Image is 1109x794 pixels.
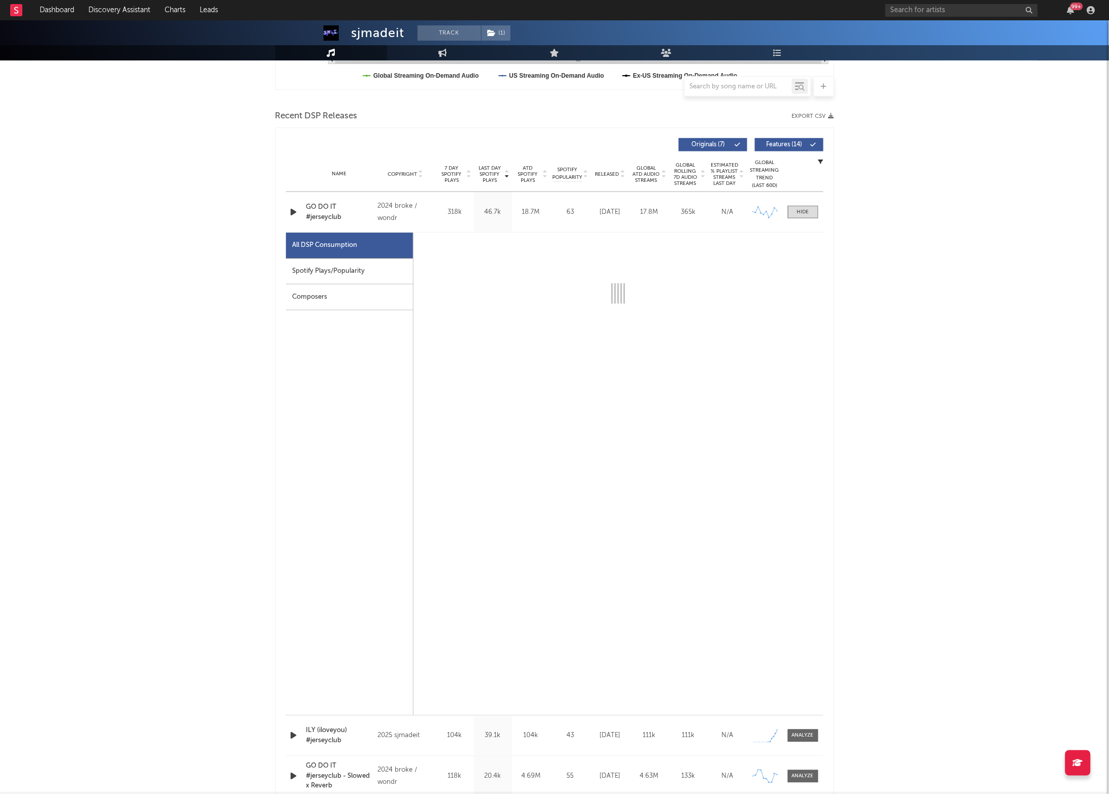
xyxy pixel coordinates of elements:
[286,233,413,259] div: All DSP Consumption
[711,162,739,186] span: Estimated % Playlist Streams Last Day
[481,25,511,41] span: ( 1 )
[377,200,433,225] div: 2024 broke / wondr
[595,171,619,177] span: Released
[632,207,667,217] div: 17.8M
[377,765,433,789] div: 2024 broke / wondr
[632,772,667,782] div: 4.63M
[685,83,792,91] input: Search by song name or URL
[792,113,834,119] button: Export CSV
[553,207,588,217] div: 63
[438,165,465,183] span: 7 Day Spotify Plays
[352,25,405,41] div: sjmadeit
[750,159,780,189] div: Global Streaming Trend (Last 60D)
[711,731,745,741] div: N/A
[293,239,358,251] div: All DSP Consumption
[711,207,745,217] div: N/A
[373,72,479,79] text: Global Streaming On-Demand Audio
[632,731,667,741] div: 111k
[477,772,510,782] div: 20.4k
[672,731,706,741] div: 111k
[515,772,548,782] div: 4.69M
[885,4,1038,17] input: Search for artists
[515,165,542,183] span: ATD Spotify Plays
[477,731,510,741] div: 39.1k
[438,207,471,217] div: 318k
[286,259,413,284] div: Spotify Plays/Popularity
[1067,6,1074,14] button: 99+
[477,207,510,217] div: 46.7k
[685,142,732,148] span: Originals ( 7 )
[553,731,588,741] div: 43
[762,142,808,148] span: Features ( 14 )
[632,165,660,183] span: Global ATD Audio Streams
[593,731,627,741] div: [DATE]
[306,761,373,791] a: GO DO IT #jerseyclub - Slowed x Reverb
[377,730,433,742] div: 2025 sjmadeit
[672,772,706,782] div: 133k
[755,138,823,151] button: Features(14)
[438,731,471,741] div: 104k
[275,110,358,122] span: Recent DSP Releases
[633,72,738,79] text: Ex-US Streaming On-Demand Audio
[388,171,417,177] span: Copyright
[477,165,503,183] span: Last Day Spotify Plays
[672,162,700,186] span: Global Rolling 7D Audio Streams
[509,72,604,79] text: US Streaming On-Demand Audio
[482,25,511,41] button: (1)
[286,284,413,310] div: Composers
[672,207,706,217] div: 365k
[418,25,481,41] button: Track
[553,772,588,782] div: 55
[438,772,471,782] div: 118k
[1070,3,1083,10] div: 99 +
[679,138,747,151] button: Originals(7)
[593,207,627,217] div: [DATE]
[306,202,373,222] a: GO DO IT #jerseyclub
[552,166,582,181] span: Spotify Popularity
[515,731,548,741] div: 104k
[593,772,627,782] div: [DATE]
[515,207,548,217] div: 18.7M
[711,772,745,782] div: N/A
[306,726,373,746] a: ILY (iloveyou) #jerseyclub
[306,170,373,178] div: Name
